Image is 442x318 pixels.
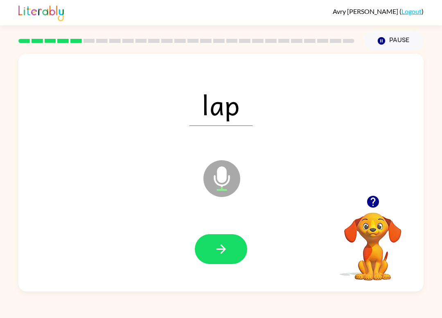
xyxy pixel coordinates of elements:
[189,83,253,126] span: lap
[364,31,424,50] button: Pause
[401,7,422,15] a: Logout
[332,200,414,282] video: Your browser must support playing .mp4 files to use Literably. Please try using another browser.
[18,3,64,21] img: Literably
[333,7,399,15] span: Avry [PERSON_NAME]
[333,7,424,15] div: ( )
